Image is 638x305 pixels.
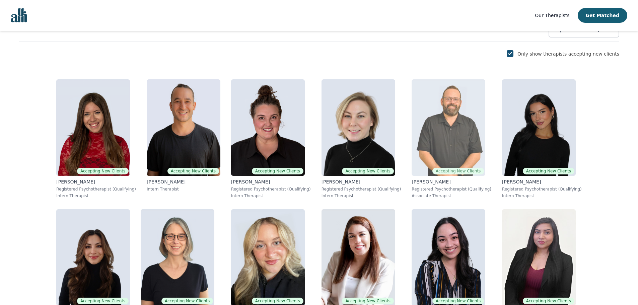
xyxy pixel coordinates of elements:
p: Associate Therapist [412,193,491,199]
span: Accepting New Clients [252,168,303,174]
img: Janelle_Rushton [231,79,305,176]
p: Registered Psychotherapist (Qualifying) [231,186,311,192]
p: [PERSON_NAME] [412,178,491,185]
a: Our Therapists [535,11,569,19]
img: Jocelyn_Crawford [322,79,395,176]
span: Accepting New Clients [523,298,574,304]
img: Alisha_Levine [56,79,130,176]
p: Registered Psychotherapist (Qualifying) [502,186,582,192]
p: Intern Therapist [502,193,582,199]
p: Registered Psychotherapist (Qualifying) [412,186,491,192]
a: Jocelyn_CrawfordAccepting New Clients[PERSON_NAME]Registered Psychotherapist (Qualifying)Intern T... [316,74,407,204]
label: Only show therapists accepting new clients [517,51,619,57]
p: [PERSON_NAME] [231,178,311,185]
p: [PERSON_NAME] [322,178,401,185]
span: Accepting New Clients [342,168,394,174]
button: Get Matched [578,8,627,23]
a: Kavon_BanejadAccepting New Clients[PERSON_NAME]Intern Therapist [141,74,226,204]
p: Intern Therapist [56,193,136,199]
a: Alisha_LevineAccepting New Clients[PERSON_NAME]Registered Psychotherapist (Qualifying)Intern Ther... [51,74,141,204]
img: Josh_Cadieux [412,79,485,176]
span: Accepting New Clients [77,168,129,174]
p: Intern Therapist [322,193,401,199]
p: Intern Therapist [231,193,311,199]
span: Accepting New Clients [432,168,484,174]
p: Registered Psychotherapist (Qualifying) [56,186,136,192]
p: Registered Psychotherapist (Qualifying) [322,186,401,192]
p: [PERSON_NAME] [56,178,136,185]
a: Josh_CadieuxAccepting New Clients[PERSON_NAME]Registered Psychotherapist (Qualifying)Associate Th... [406,74,497,204]
span: Accepting New Clients [523,168,574,174]
a: Alyssa_TweedieAccepting New Clients[PERSON_NAME]Registered Psychotherapist (Qualifying)Intern The... [497,74,587,204]
img: alli logo [11,8,27,22]
span: Our Therapists [535,13,569,18]
span: Accepting New Clients [161,298,213,304]
p: [PERSON_NAME] [147,178,220,185]
span: Accepting New Clients [167,168,219,174]
img: Alyssa_Tweedie [502,79,576,176]
img: Kavon_Banejad [147,79,220,176]
a: Janelle_RushtonAccepting New Clients[PERSON_NAME]Registered Psychotherapist (Qualifying)Intern Th... [226,74,316,204]
span: Accepting New Clients [252,298,303,304]
p: [PERSON_NAME] [502,178,582,185]
p: Intern Therapist [147,186,220,192]
span: Accepting New Clients [342,298,394,304]
span: Accepting New Clients [432,298,484,304]
span: Accepting New Clients [77,298,129,304]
